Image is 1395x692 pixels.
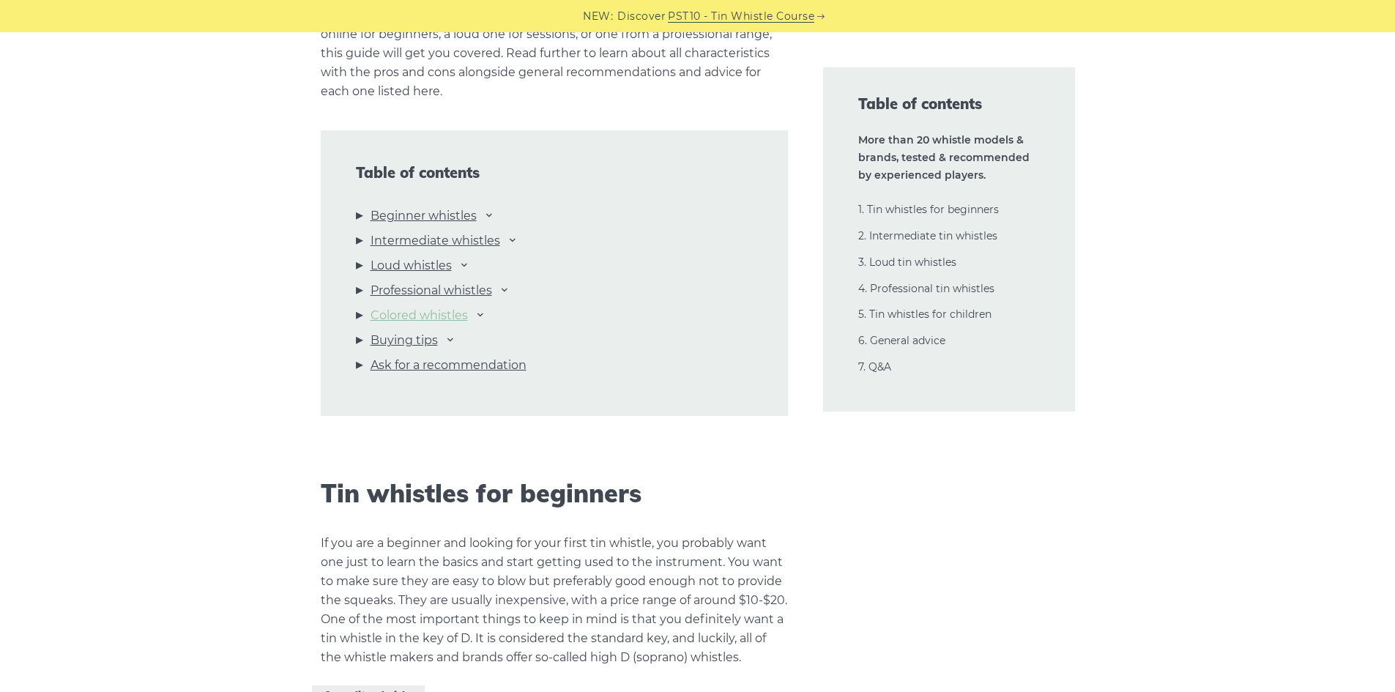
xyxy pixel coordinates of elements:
span: Discover [617,8,666,25]
a: Beginner whistles [371,207,477,226]
strong: More than 20 whistle models & brands, tested & recommended by experienced players. [858,133,1030,182]
span: NEW: [583,8,613,25]
a: Ask for a recommendation [371,356,527,375]
a: Professional whistles [371,281,492,300]
span: Table of contents [858,94,1040,114]
p: Whether you are just getting started and looking for the best tin whistle to buy online for begin... [321,6,788,101]
a: 4. Professional tin whistles [858,282,994,295]
a: PST10 - Tin Whistle Course [668,8,814,25]
a: 1. Tin whistles for beginners [858,203,999,216]
a: 2. Intermediate tin whistles [858,229,997,242]
p: If you are a beginner and looking for your first tin whistle, you probably want one just to learn... [321,534,788,667]
h2: Tin whistles for beginners [321,479,788,509]
a: 7. Q&A [858,360,891,373]
a: Buying tips [371,331,438,350]
a: Colored whistles [371,306,468,325]
a: Loud whistles [371,256,452,275]
span: Table of contents [356,164,753,182]
a: 3. Loud tin whistles [858,256,956,269]
a: 5. Tin whistles for children [858,308,992,321]
a: Intermediate whistles [371,231,500,250]
a: 6. General advice [858,334,945,347]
